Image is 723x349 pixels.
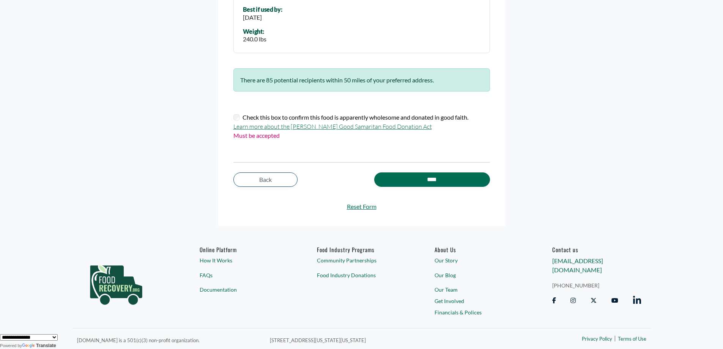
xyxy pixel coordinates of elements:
h6: Food Industry Programs [317,246,406,253]
img: Google Translate [22,343,36,349]
a: FAQs [200,271,288,279]
h6: Online Platform [200,246,288,253]
div: 240.0 lbs [243,35,266,44]
a: Community Partnerships [317,256,406,264]
a: Get Involved [435,297,523,305]
p: Must be accepted [233,131,490,140]
a: Back [233,172,298,187]
img: food_recovery_green_logo-76242d7a27de7ed26b67be613a865d9c9037ba317089b267e0515145e5e51427.png [82,246,150,318]
a: Reset Form [233,202,490,211]
a: [PHONE_NUMBER] [552,281,641,289]
a: Our Team [435,286,523,294]
div: Best if used by: [243,6,282,13]
a: Our Story [435,256,523,264]
a: Learn more about the [PERSON_NAME] Good Samaritan Food Donation Act [233,123,432,130]
a: [EMAIL_ADDRESS][DOMAIN_NAME] [552,257,603,273]
a: Documentation [200,286,288,294]
label: Check this box to confirm this food is apparently wholesome and donated in good faith. [243,113,468,122]
div: Weight: [243,28,266,35]
div: There are 85 potential recipients within 50 miles of your preferred address. [233,68,490,92]
a: How It Works [200,256,288,264]
a: Financials & Polices [435,308,523,316]
a: Our Blog [435,271,523,279]
div: [DATE] [243,13,282,22]
a: Food Industry Donations [317,271,406,279]
a: Translate [22,343,56,348]
a: About Us [435,246,523,253]
h6: Contact us [552,246,641,253]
